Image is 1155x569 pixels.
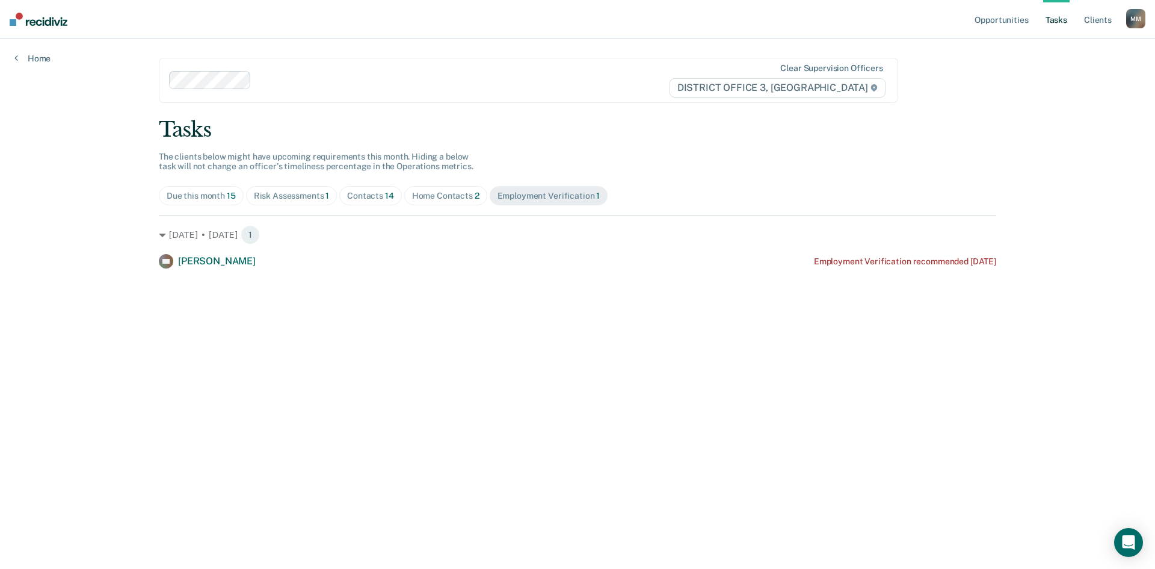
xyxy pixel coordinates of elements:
span: 1 [596,191,600,201]
span: 1 [241,225,260,244]
span: 2 [475,191,479,201]
div: Employment Verification recommended [DATE] [814,257,996,267]
button: MM [1126,9,1145,28]
span: 1 [325,191,329,201]
span: [PERSON_NAME] [178,255,256,267]
div: Risk Assessments [254,191,330,201]
div: Tasks [159,117,996,142]
span: 14 [385,191,394,201]
div: Open Intercom Messenger [1114,528,1143,557]
a: Home [14,53,51,64]
div: [DATE] • [DATE] 1 [159,225,996,244]
div: Employment Verification [497,191,600,201]
div: Due this month [167,191,236,201]
div: M M [1126,9,1145,28]
span: 15 [227,191,236,201]
div: Home Contacts [412,191,479,201]
div: Contacts [347,191,394,201]
div: Clear supervision officers [780,63,882,73]
span: DISTRICT OFFICE 3, [GEOGRAPHIC_DATA] [670,78,885,98]
img: Recidiviz [10,13,67,26]
span: The clients below might have upcoming requirements this month. Hiding a below task will not chang... [159,152,473,172]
